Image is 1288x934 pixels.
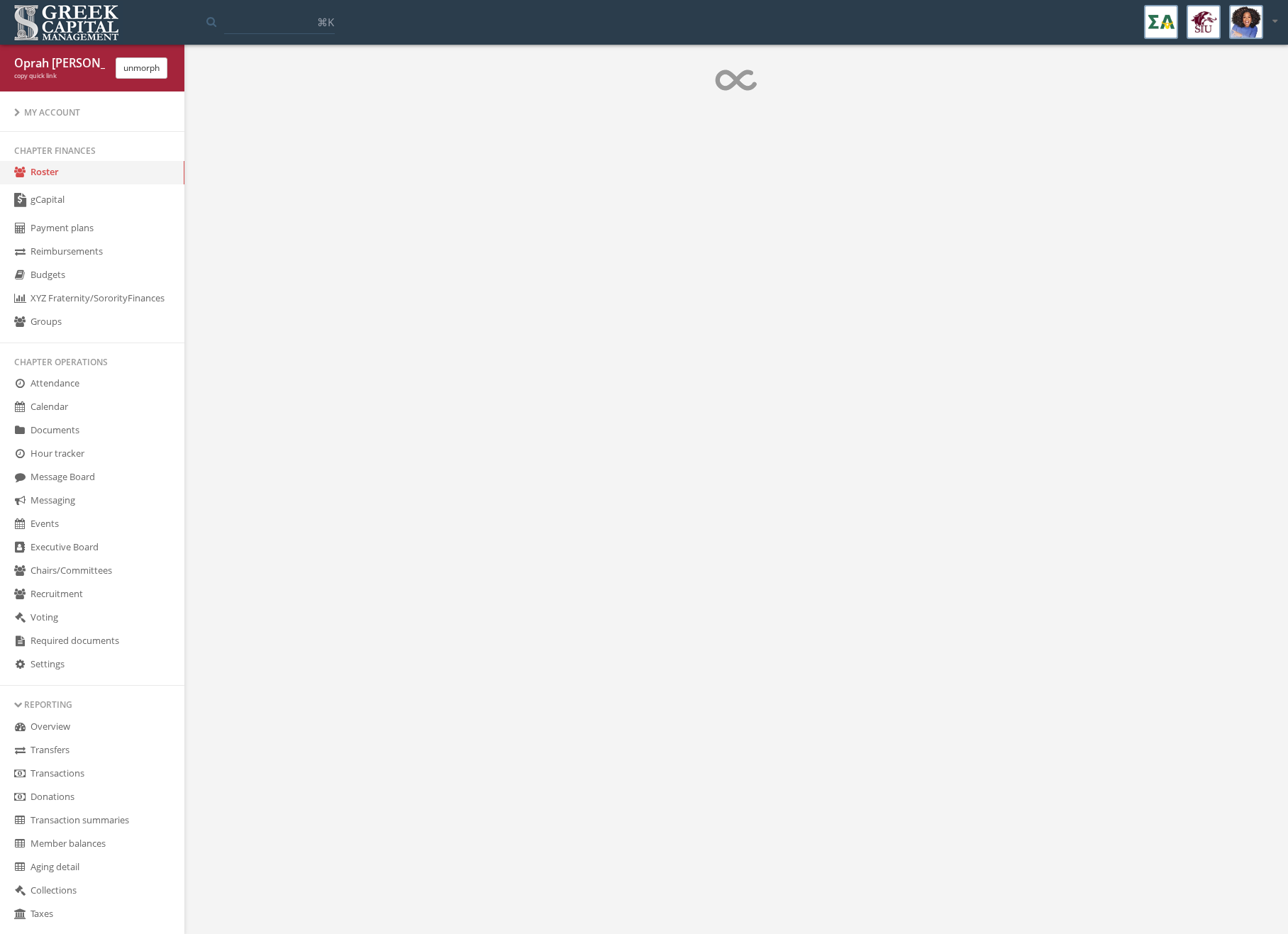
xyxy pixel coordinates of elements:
[116,57,167,79] button: unmorph
[317,15,334,29] span: ⌘K
[14,55,105,72] div: Oprah [PERSON_NAME]
[14,106,170,118] div: My Account
[14,72,105,81] div: copy quick link
[14,699,170,711] div: Reporting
